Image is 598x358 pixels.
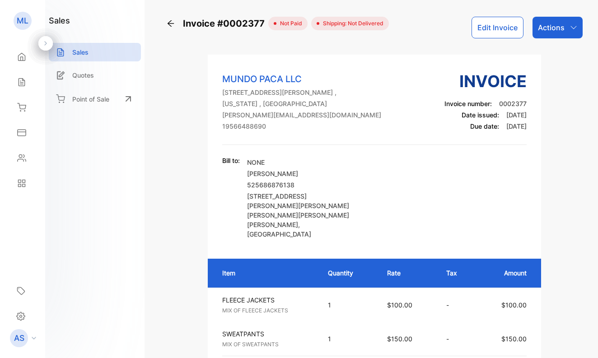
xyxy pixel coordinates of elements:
[560,320,598,358] iframe: LiveChat chat widget
[72,70,94,80] p: Quotes
[472,17,523,38] button: Edit Invoice
[506,111,527,119] span: [DATE]
[222,88,381,97] p: [STREET_ADDRESS][PERSON_NAME] ,
[222,121,381,131] p: 19566488690
[222,340,312,349] p: MIX OF SWEATPANTS
[446,300,467,310] p: -
[49,43,141,61] a: Sales
[387,335,412,343] span: $150.00
[14,332,24,344] p: AS
[276,19,302,28] span: not paid
[17,15,28,27] p: ML
[501,335,527,343] span: $150.00
[49,14,70,27] h1: sales
[222,268,310,278] p: Item
[499,100,527,107] span: 0002377
[49,89,141,109] a: Point of Sale
[501,301,527,309] span: $100.00
[222,329,312,339] p: SWEATPANTS
[72,47,89,57] p: Sales
[222,110,381,120] p: [PERSON_NAME][EMAIL_ADDRESS][DOMAIN_NAME]
[328,334,369,344] p: 1
[222,307,312,315] p: MIX OF FLEECE JACKETS
[222,99,381,108] p: [US_STATE] , [GEOGRAPHIC_DATA]
[444,69,527,93] h3: Invoice
[328,268,369,278] p: Quantity
[538,22,565,33] p: Actions
[222,156,240,165] p: Bill to:
[387,268,428,278] p: Rate
[387,301,412,309] span: $100.00
[446,334,467,344] p: -
[72,94,109,104] p: Point of Sale
[247,169,351,178] p: [PERSON_NAME]
[49,66,141,84] a: Quotes
[222,72,381,86] p: MUNDO PACA LLC
[247,180,351,190] p: 525686876138
[247,192,349,228] span: [STREET_ADDRESS][PERSON_NAME][PERSON_NAME][PERSON_NAME][PERSON_NAME][PERSON_NAME]
[328,300,369,310] p: 1
[486,268,527,278] p: Amount
[319,19,383,28] span: Shipping: Not Delivered
[183,17,268,30] span: Invoice #0002377
[446,268,467,278] p: Tax
[444,100,492,107] span: Invoice number:
[247,158,351,167] p: NONE
[222,295,312,305] p: FLEECE JACKETS
[470,122,499,130] span: Due date:
[506,122,527,130] span: [DATE]
[462,111,499,119] span: Date issued:
[533,17,583,38] button: Actions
